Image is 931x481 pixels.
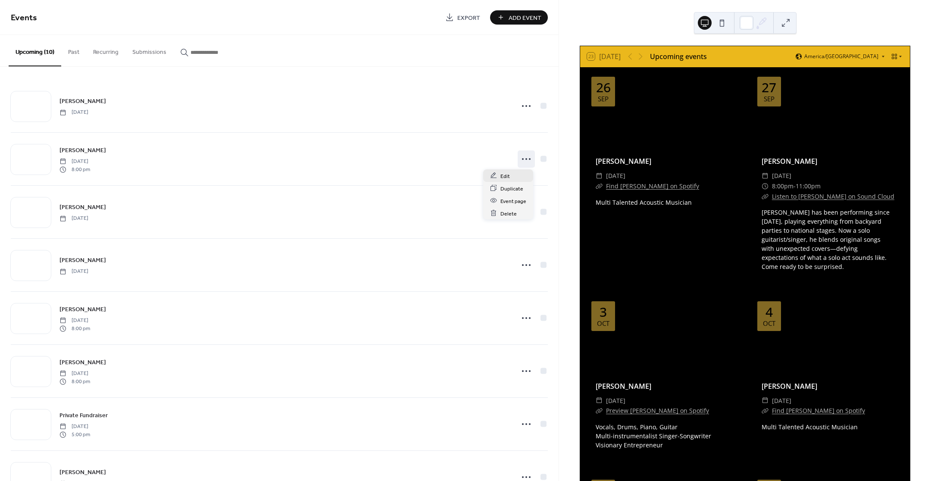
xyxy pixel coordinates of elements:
div: Multi Talented Acoustic Musician [587,198,737,207]
span: 8:00 pm [59,166,90,173]
span: [DATE] [59,317,90,325]
a: Find [PERSON_NAME] on Spotify [606,182,699,190]
span: 8:00 pm [59,378,90,385]
a: Export [439,10,487,25]
div: ​ [596,171,603,181]
span: Event page [500,197,526,206]
a: Preview [PERSON_NAME] on Spotify [606,406,709,415]
div: 4 [765,306,773,319]
span: Add Event [509,13,541,22]
span: [PERSON_NAME] [59,358,106,367]
div: Oct [763,320,775,327]
a: [PERSON_NAME] [59,304,106,314]
span: Edit [500,172,510,181]
button: Add Event [490,10,548,25]
button: Submissions [125,35,173,66]
a: [PERSON_NAME] [59,467,106,477]
span: [PERSON_NAME] [59,256,106,265]
span: Events [11,9,37,26]
div: [PERSON_NAME] has been performing since [DATE], playing everything from backyard parties to natio... [753,208,903,271]
span: [PERSON_NAME] [59,146,106,155]
a: [PERSON_NAME] [596,156,651,166]
span: [PERSON_NAME] [59,203,106,212]
span: [DATE] [59,423,90,431]
span: Duplicate [500,184,523,193]
a: Private Fundraiser [59,410,108,420]
a: [PERSON_NAME] [59,357,106,367]
span: [DATE] [59,109,88,116]
span: America/[GEOGRAPHIC_DATA] [804,54,878,59]
div: Upcoming events [650,51,707,62]
div: Vocals, Drums, Piano, Guitar Multi-instrumentalist Singer-Songwriter Visionary Entrepreneur [587,422,737,450]
span: [DATE] [59,370,90,378]
span: [DATE] [59,268,88,275]
a: [PERSON_NAME] [59,202,106,212]
div: ​ [762,171,769,181]
span: [DATE] [606,171,625,181]
div: ​ [596,396,603,406]
div: 3 [600,306,607,319]
span: [PERSON_NAME] [59,97,106,106]
div: Oct [597,320,609,327]
span: 8:00pm [772,181,794,191]
span: [PERSON_NAME] [59,305,106,314]
a: Listen to [PERSON_NAME] on Sound Cloud [772,192,894,200]
span: Delete [500,209,517,218]
span: [DATE] [606,396,625,406]
button: Past [61,35,86,66]
span: 8:00 pm [59,325,90,332]
span: Private Fundraiser [59,411,108,420]
span: [DATE] [59,158,90,166]
a: [PERSON_NAME] [762,156,817,166]
a: [PERSON_NAME] [762,381,817,391]
div: ​ [596,181,603,191]
div: Multi Talented Acoustic Musician [753,422,903,431]
button: Upcoming (10) [9,35,61,66]
div: 27 [762,81,776,94]
span: [DATE] [772,396,791,406]
span: [DATE] [59,215,88,222]
span: 5:00 pm [59,431,90,438]
div: ​ [762,191,769,202]
span: Export [457,13,480,22]
div: ​ [596,406,603,416]
a: [PERSON_NAME] [596,381,651,391]
a: [PERSON_NAME] [59,255,106,265]
a: Find [PERSON_NAME] on Spotify [772,406,865,415]
a: [PERSON_NAME] [59,96,106,106]
div: ​ [762,181,769,191]
span: - [794,181,796,191]
div: Sep [598,96,609,102]
div: 26 [596,81,611,94]
span: 11:00pm [796,181,821,191]
div: ​ [762,396,769,406]
button: Recurring [86,35,125,66]
a: [PERSON_NAME] [59,145,106,155]
div: Sep [764,96,775,102]
div: ​ [762,406,769,416]
span: [DATE] [772,171,791,181]
span: [PERSON_NAME] [59,468,106,477]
